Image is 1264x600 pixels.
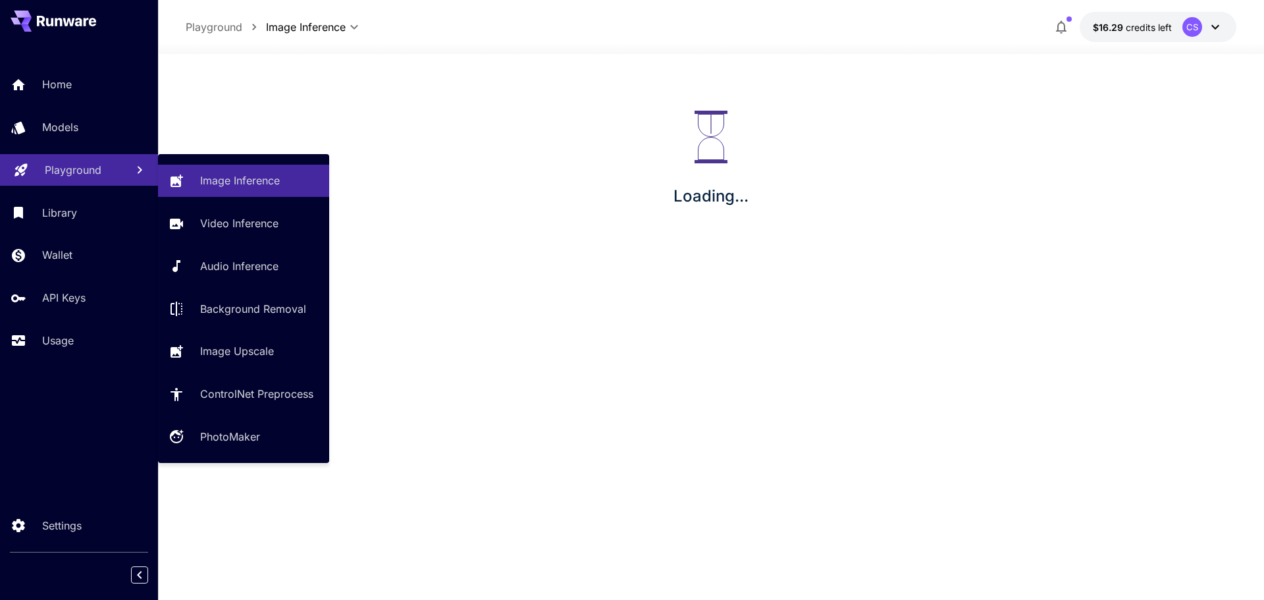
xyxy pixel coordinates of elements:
[200,301,306,317] p: Background Removal
[158,421,329,453] a: PhotoMaker
[42,247,72,263] p: Wallet
[141,563,158,587] div: Collapse sidebar
[158,292,329,325] a: Background Removal
[42,333,74,348] p: Usage
[158,165,329,197] a: Image Inference
[158,378,329,410] a: ControlNet Preprocess
[673,184,749,208] p: Loading...
[1182,17,1202,37] div: CS
[200,429,260,445] p: PhotoMaker
[42,76,72,92] p: Home
[1080,12,1236,42] button: $16.2897
[186,19,242,35] p: Playground
[42,205,77,221] p: Library
[1093,22,1126,33] span: $16.29
[186,19,266,35] nav: breadcrumb
[42,518,82,533] p: Settings
[200,386,313,402] p: ControlNet Preprocess
[200,215,278,231] p: Video Inference
[266,19,346,35] span: Image Inference
[42,119,78,135] p: Models
[158,335,329,368] a: Image Upscale
[200,343,274,359] p: Image Upscale
[158,250,329,283] a: Audio Inference
[200,173,280,188] p: Image Inference
[42,290,86,306] p: API Keys
[131,566,148,584] button: Collapse sidebar
[1126,22,1172,33] span: credits left
[200,258,278,274] p: Audio Inference
[45,162,101,178] p: Playground
[1093,20,1172,34] div: $16.2897
[158,207,329,240] a: Video Inference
